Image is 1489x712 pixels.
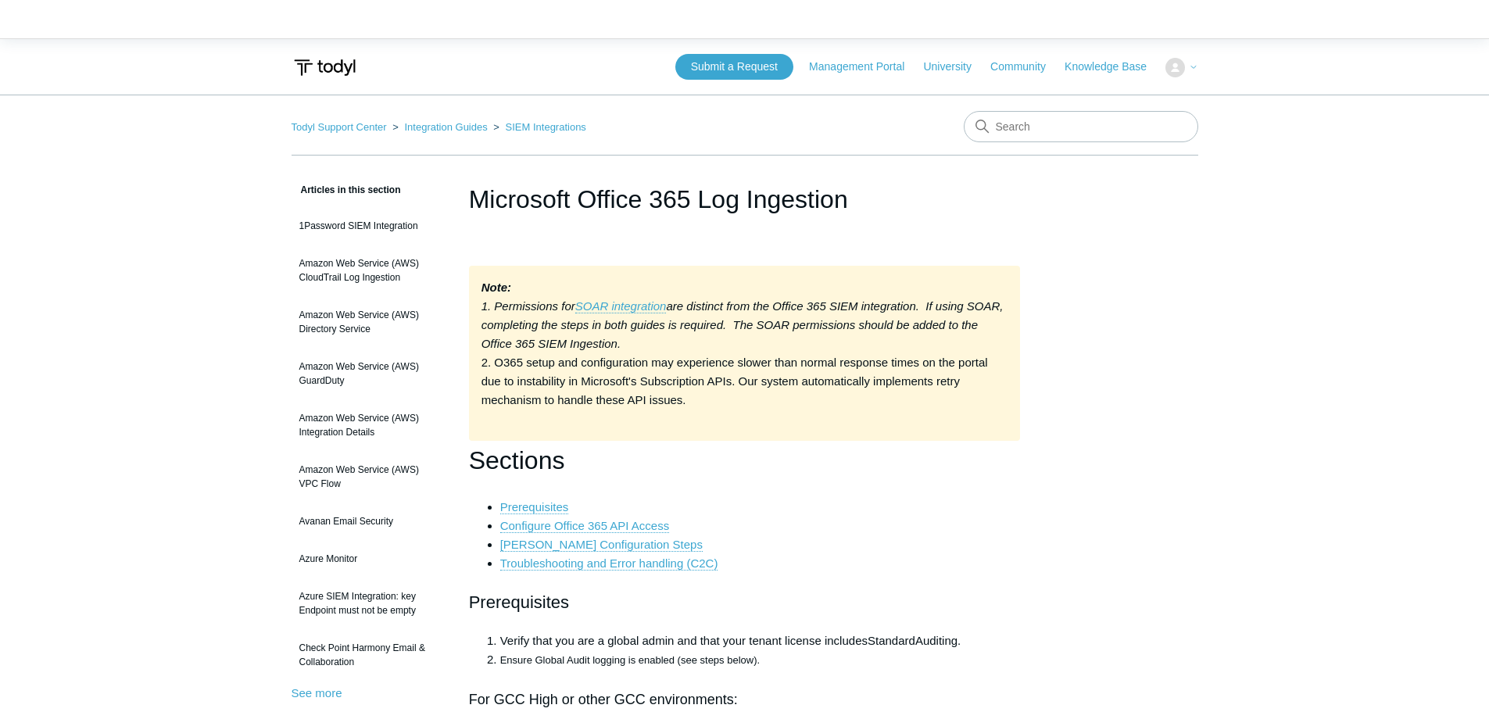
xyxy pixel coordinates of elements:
a: SIEM Integrations [506,121,586,133]
em: are distinct from the Office 365 SIEM integration. If using SOAR, completing the steps in both gu... [481,299,1004,350]
a: Integration Guides [404,121,487,133]
h1: Microsoft Office 365 Log Ingestion [469,181,1021,218]
a: [PERSON_NAME] Configuration Steps [500,538,703,552]
a: Submit a Request [675,54,793,80]
a: Knowledge Base [1065,59,1162,75]
a: Avanan Email Security [292,506,446,536]
a: 1Password SIEM Integration [292,211,446,241]
a: Amazon Web Service (AWS) CloudTrail Log Ingestion [292,249,446,292]
a: Community [990,59,1061,75]
a: Configure Office 365 API Access [500,519,670,533]
span: Ensure Global Audit logging is enabled (see steps below). [500,654,760,666]
a: SOAR integration [575,299,667,313]
a: See more [292,686,342,699]
a: Todyl Support Center [292,121,387,133]
span: Articles in this section [292,184,401,195]
a: Troubleshooting and Error handling (C2C) [500,556,718,571]
a: Prerequisites [500,500,569,514]
img: Todyl Support Center Help Center home page [292,53,358,82]
li: SIEM Integrations [490,121,586,133]
em: 1. Permissions for [481,299,575,313]
strong: Note: [481,281,511,294]
span: Standard [868,634,915,647]
a: Amazon Web Service (AWS) Integration Details [292,403,446,447]
a: University [923,59,986,75]
h2: Prerequisites [469,589,1021,616]
span: For GCC High or other GCC environments: [469,692,738,707]
a: Check Point Harmony Email & Collaboration [292,633,446,677]
li: Integration Guides [389,121,490,133]
span: Verify that you are a global admin and that your tenant license includes [500,634,868,647]
a: Azure SIEM Integration: key Endpoint must not be empty [292,581,446,625]
a: Azure Monitor [292,544,446,574]
a: Amazon Web Service (AWS) GuardDuty [292,352,446,395]
h1: Sections [469,441,1021,481]
span: Auditing [915,634,957,647]
input: Search [964,111,1198,142]
span: . [957,634,961,647]
a: Management Portal [809,59,920,75]
a: Amazon Web Service (AWS) VPC Flow [292,455,446,499]
a: Amazon Web Service (AWS) Directory Service [292,300,446,344]
div: 2. O365 setup and configuration may experience slower than normal response times on the portal du... [469,266,1021,441]
li: Todyl Support Center [292,121,390,133]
